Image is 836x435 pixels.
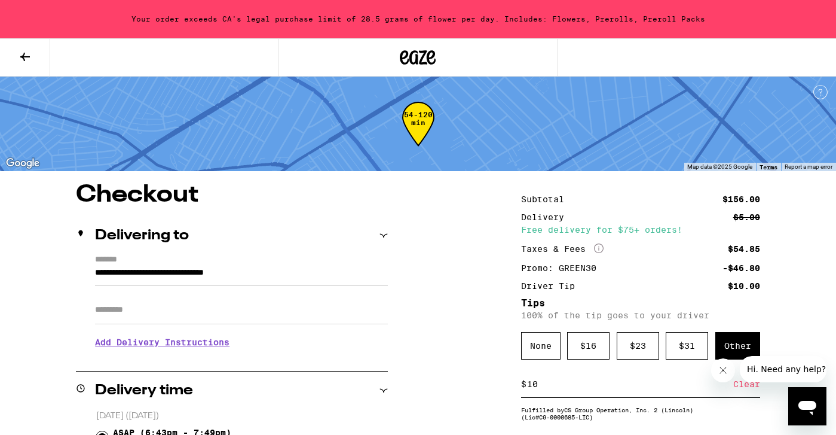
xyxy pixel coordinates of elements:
[521,213,572,221] div: Delivery
[521,371,526,397] div: $
[728,282,760,290] div: $10.00
[95,229,189,243] h2: Delivering to
[733,213,760,221] div: $5.00
[785,163,832,170] a: Report a map error
[95,356,388,366] p: We'll contact you at [PHONE_NUMBER] when we arrive
[3,156,42,171] img: Google
[526,379,733,390] input: 0
[521,299,760,308] h5: Tips
[711,358,735,382] iframe: Close message
[733,371,760,397] div: Clear
[521,195,572,203] div: Subtotal
[521,282,583,290] div: Driver Tip
[521,406,760,421] div: Fulfilled by CS Group Operation, Inc. 2 (Lincoln) (Lic# C9-0000685-LIC )
[760,163,777,171] a: Terms
[722,264,760,272] div: -$46.80
[722,195,760,203] div: $156.00
[95,328,388,356] h3: Add Delivery Instructions
[3,156,42,171] a: Open this area in Google Maps (opens a new window)
[76,183,388,207] h1: Checkout
[95,384,193,398] h2: Delivery time
[521,244,604,254] div: Taxes & Fees
[96,410,388,422] p: [DATE] ([DATE])
[687,163,752,170] span: Map data ©2025 Google
[788,387,826,425] iframe: Button to launch messaging window
[666,332,708,360] div: $ 31
[521,311,760,320] p: 100% of the tip goes to your driver
[728,245,760,253] div: $54.85
[402,111,434,156] div: 54-120 min
[521,332,561,360] div: None
[521,264,605,272] div: Promo: GREEN30
[715,332,760,360] div: Other
[521,226,760,234] div: Free delivery for $75+ orders!
[617,332,659,360] div: $ 23
[740,356,826,382] iframe: Message from company
[567,332,610,360] div: $ 16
